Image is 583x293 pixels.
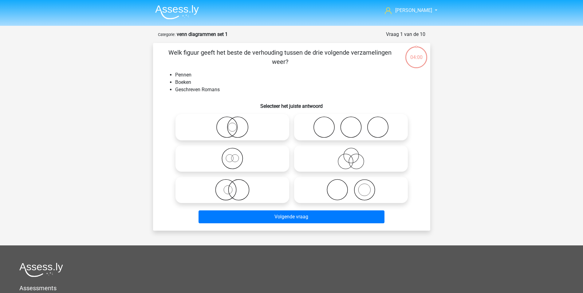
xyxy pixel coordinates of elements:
[386,31,425,38] div: Vraag 1 van de 10
[163,98,420,109] h6: Selecteer het juiste antwoord
[163,48,397,66] p: Welk figuur geeft het beste de verhouding tussen de drie volgende verzamelingen weer?
[382,7,433,14] a: [PERSON_NAME]
[158,32,175,37] small: Categorie:
[405,46,428,61] div: 04:00
[19,263,63,277] img: Assessly logo
[175,79,420,86] li: Boeken
[155,5,199,19] img: Assessly
[395,7,432,13] span: [PERSON_NAME]
[175,86,420,93] li: Geschreven Romans
[175,71,420,79] li: Pennen
[19,284,564,292] h5: Assessments
[199,210,384,223] button: Volgende vraag
[177,31,228,37] strong: venn diagrammen set 1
